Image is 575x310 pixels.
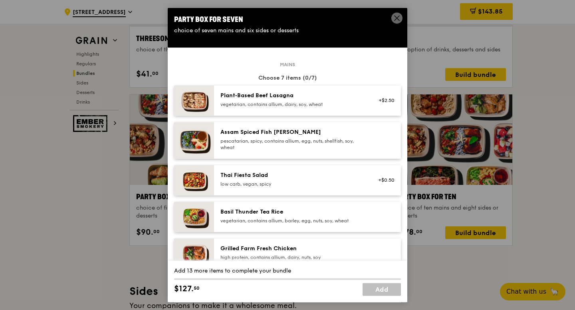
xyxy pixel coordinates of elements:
div: Choose 7 items (0/7) [174,74,401,82]
div: Plant‑Based Beef Lasagna [220,92,364,100]
span: Mains [277,61,298,68]
div: low carb, vegan, spicy [220,181,364,187]
div: +$0.50 [373,177,395,183]
div: Assam Spiced Fish [PERSON_NAME] [220,128,364,136]
img: daily_normal_Thai_Fiesta_Salad__Horizontal_.jpg [174,165,214,195]
span: 50 [194,285,200,292]
a: Add [363,283,401,296]
div: Add 13 more items to complete your bundle [174,267,401,275]
div: Grilled Farm Fresh Chicken [220,245,364,253]
div: pescatarian, spicy, contains allium, egg, nuts, shellfish, soy, wheat [220,138,364,151]
img: daily_normal_Assam_Spiced_Fish_Curry__Horizontal_.jpg [174,122,214,159]
div: Basil Thunder Tea Rice [220,208,364,216]
div: high protein, contains allium, dairy, nuts, soy [220,254,364,261]
div: vegetarian, contains allium, dairy, soy, wheat [220,101,364,108]
img: daily_normal_Citrusy-Cauliflower-Plant-Based-Lasagna-HORZ.jpg [174,85,214,116]
div: choice of seven mains and six sides or desserts [174,27,401,35]
img: daily_normal_HORZ-Basil-Thunder-Tea-Rice.jpg [174,202,214,232]
div: Thai Fiesta Salad [220,171,364,179]
div: Party Box for Seven [174,14,401,25]
img: daily_normal_HORZ-Grilled-Farm-Fresh-Chicken.jpg [174,238,214,269]
div: vegetarian, contains allium, barley, egg, nuts, soy, wheat [220,218,364,224]
span: $127. [174,283,194,295]
div: +$2.50 [373,97,395,104]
